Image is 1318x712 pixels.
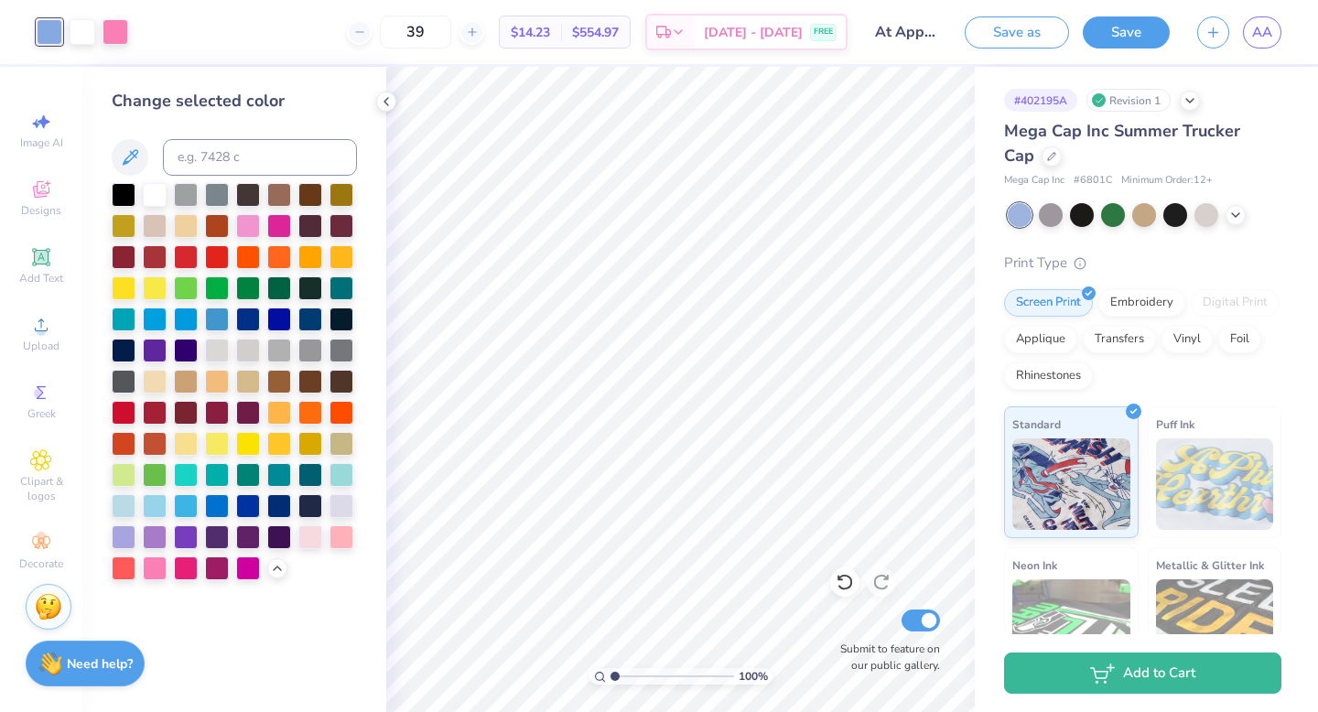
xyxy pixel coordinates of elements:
[1083,326,1156,353] div: Transfers
[1156,556,1264,575] span: Metallic & Glitter Ink
[965,16,1069,49] button: Save as
[830,641,940,674] label: Submit to feature on our public gallery.
[1004,362,1093,390] div: Rhinestones
[1156,438,1274,530] img: Puff Ink
[23,339,59,353] span: Upload
[1083,16,1170,49] button: Save
[1004,173,1064,189] span: Mega Cap Inc
[1252,22,1272,43] span: AA
[1004,120,1240,167] span: Mega Cap Inc Summer Trucker Cap
[1086,89,1171,112] div: Revision 1
[1004,289,1093,317] div: Screen Print
[1012,438,1130,530] img: Standard
[19,271,63,286] span: Add Text
[1218,326,1261,353] div: Foil
[67,655,133,673] strong: Need help?
[1004,89,1077,112] div: # 402195A
[739,668,768,685] span: 100 %
[1156,415,1194,434] span: Puff Ink
[1098,289,1185,317] div: Embroidery
[1004,326,1077,353] div: Applique
[572,23,619,42] span: $554.97
[112,89,357,113] div: Change selected color
[511,23,550,42] span: $14.23
[1074,173,1112,189] span: # 6801C
[380,16,451,49] input: – –
[163,139,357,176] input: e.g. 7428 c
[1121,173,1213,189] span: Minimum Order: 12 +
[20,135,63,150] span: Image AI
[1156,579,1274,671] img: Metallic & Glitter Ink
[21,203,61,218] span: Designs
[1012,415,1061,434] span: Standard
[1004,653,1281,694] button: Add to Cart
[1191,289,1280,317] div: Digital Print
[1004,253,1281,274] div: Print Type
[861,14,951,50] input: Untitled Design
[704,23,803,42] span: [DATE] - [DATE]
[1012,579,1130,671] img: Neon Ink
[27,406,56,421] span: Greek
[1012,556,1057,575] span: Neon Ink
[1161,326,1213,353] div: Vinyl
[9,474,73,503] span: Clipart & logos
[814,26,833,38] span: FREE
[1243,16,1281,49] a: AA
[19,556,63,571] span: Decorate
